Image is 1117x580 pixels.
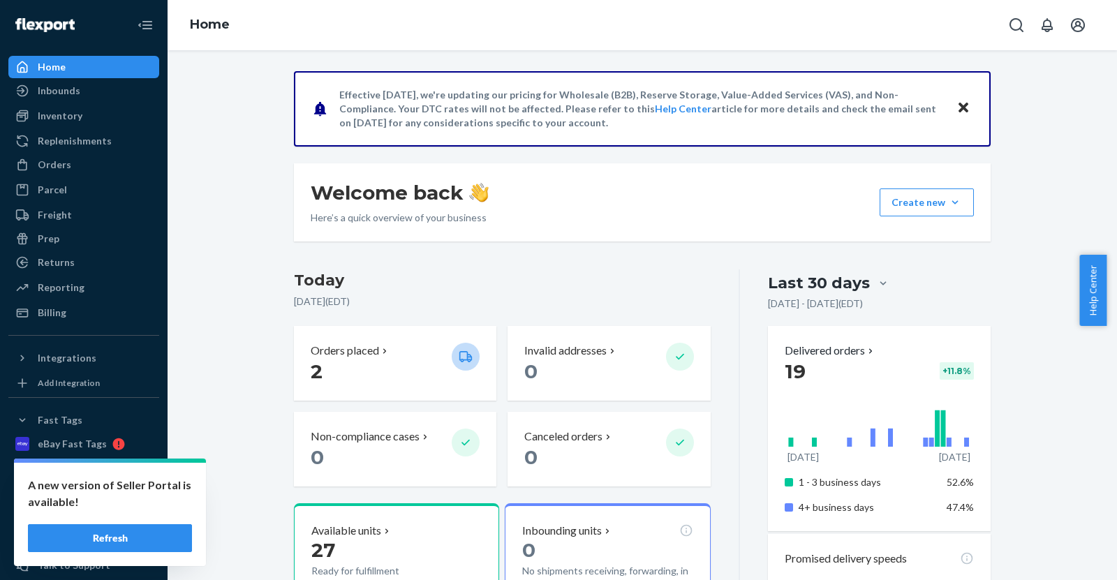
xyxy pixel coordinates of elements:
p: Non-compliance cases [311,429,420,445]
ol: breadcrumbs [179,5,241,45]
button: Open Search Box [1003,11,1030,39]
a: Inbounds [8,80,159,102]
p: Available units [311,523,381,539]
button: Invalid addresses 0 [508,326,710,401]
p: 1 - 3 business days [799,475,936,489]
a: Parcel [8,179,159,201]
span: 0 [522,538,535,562]
button: Orders placed 2 [294,326,496,401]
p: 4+ business days [799,500,936,514]
span: 52.6% [947,476,974,488]
p: [DATE] [939,450,970,464]
a: Orders [8,154,159,176]
div: Billing [38,306,66,320]
p: [DATE] - [DATE] ( EDT ) [768,297,863,311]
h1: Welcome back [311,180,489,205]
button: Fast Tags [8,409,159,431]
div: Fast Tags [38,413,82,427]
a: eBay Fast Tags [8,433,159,455]
p: Here’s a quick overview of your business [311,211,489,225]
h3: Today [294,269,711,292]
a: Add Integration [8,375,159,392]
p: Promised delivery speeds [785,551,907,567]
p: Effective [DATE], we're updating our pricing for Wholesale (B2B), Reserve Storage, Value-Added Se... [339,88,943,130]
img: Flexport logo [15,18,75,32]
a: Replenishments [8,130,159,152]
a: Prep [8,228,159,250]
a: Home [8,56,159,78]
div: Returns [38,255,75,269]
iframe: Opens a widget where you can chat to one of our agents [1028,538,1103,573]
button: Non-compliance cases 0 [294,412,496,486]
a: Home [190,17,230,32]
img: hand-wave emoji [469,183,489,202]
a: Help Center [655,103,711,114]
a: Freight [8,204,159,226]
span: 0 [524,445,538,469]
div: Home [38,60,66,74]
a: Returns [8,251,159,274]
button: Canceled orders 0 [508,412,710,486]
button: Close Navigation [131,11,159,39]
div: eBay Fast Tags [38,437,107,451]
button: Integrations [8,347,159,369]
span: 19 [785,359,806,383]
span: 27 [311,538,335,562]
a: Add Fast Tag [8,508,159,525]
div: Last 30 days [768,272,870,294]
button: Open notifications [1033,11,1061,39]
a: Shopify Fast Tags [8,456,159,479]
span: 2 [311,359,323,383]
div: Reporting [38,281,84,295]
div: + 11.8 % [940,362,974,380]
button: Close [954,98,972,119]
div: Parcel [38,183,67,197]
span: 0 [524,359,538,383]
a: Settings [8,530,159,553]
p: Ready for fulfillment [311,564,441,578]
div: Integrations [38,351,96,365]
div: Inbounds [38,84,80,98]
a: Walmart Fast Tags [8,480,159,503]
div: Add Integration [38,377,100,389]
div: Inventory [38,109,82,123]
button: Refresh [28,524,192,552]
p: A new version of Seller Portal is available! [28,477,192,510]
button: Open account menu [1064,11,1092,39]
p: Orders placed [311,343,379,359]
div: Prep [38,232,59,246]
button: Help Center [1079,255,1107,326]
div: Freight [38,208,72,222]
a: Billing [8,302,159,324]
button: Talk to Support [8,554,159,577]
p: [DATE] ( EDT ) [294,295,711,308]
p: Inbounding units [522,523,602,539]
div: Replenishments [38,134,112,148]
span: 47.4% [947,501,974,513]
a: Inventory [8,105,159,127]
p: [DATE] [787,450,819,464]
button: Create new [880,188,974,216]
span: 0 [311,445,324,469]
div: Orders [38,158,71,172]
a: Reporting [8,276,159,299]
p: Canceled orders [524,429,602,445]
button: Delivered orders [785,343,876,359]
p: Invalid addresses [524,343,607,359]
